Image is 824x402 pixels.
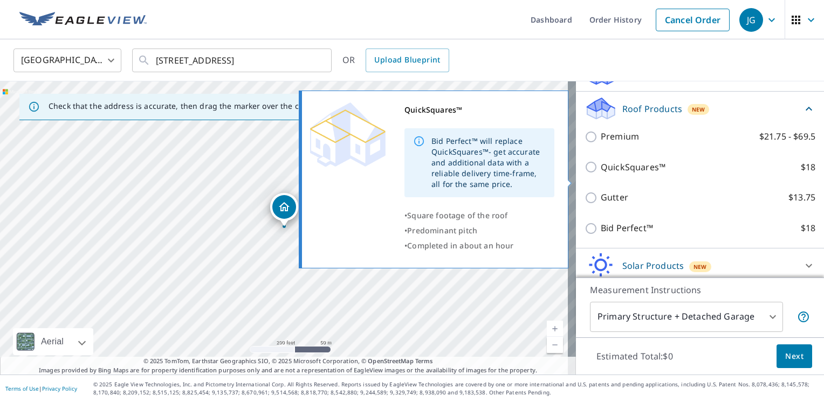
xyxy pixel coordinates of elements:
[588,344,682,368] p: Estimated Total: $0
[407,210,507,220] span: Square footage of the roof
[777,344,812,369] button: Next
[5,385,77,392] p: |
[342,48,449,72] div: OR
[93,380,819,397] p: © 2025 Eagle View Technologies, Inc. and Pictometry International Corp. All Rights Reserved. Repo...
[415,357,433,365] a: Terms
[5,385,39,392] a: Terms of Use
[801,221,815,235] p: $18
[13,45,121,75] div: [GEOGRAPHIC_DATA]
[590,302,783,332] div: Primary Structure + Detached Garage
[404,238,554,253] div: •
[601,130,639,143] p: Premium
[788,191,815,204] p: $13.75
[801,161,815,174] p: $18
[49,101,359,111] p: Check that the address is accurate, then drag the marker over the correct structure.
[366,48,449,72] a: Upload Blueprint
[407,240,513,251] span: Completed in about an hour
[622,259,684,272] p: Solar Products
[38,328,67,355] div: Aerial
[601,161,665,174] p: QuickSquares™
[585,96,815,121] div: Roof ProductsNew
[692,105,705,114] span: New
[407,225,477,235] span: Predominant pitch
[310,102,386,167] img: Premium
[759,130,815,143] p: $21.75 - $69.5
[547,321,563,337] a: Current Level 17, Zoom In
[601,191,628,204] p: Gutter
[13,328,93,355] div: Aerial
[404,208,554,223] div: •
[431,131,546,194] div: Bid Perfect™ will replace QuickSquares™- get accurate and additional data with a reliable deliver...
[590,283,810,296] p: Measurement Instructions
[19,12,147,28] img: EV Logo
[374,53,440,67] span: Upload Blueprint
[42,385,77,392] a: Privacy Policy
[739,8,763,32] div: JG
[404,223,554,238] div: •
[601,221,653,235] p: Bid Perfect™
[693,262,707,271] span: New
[270,193,298,226] div: Dropped pin, building 1, Residential property, 55 SHERWOOD COMMON NW CALGARY AB T3R1P8
[156,45,310,75] input: Search by address or latitude-longitude
[622,102,682,115] p: Roof Products
[368,357,413,365] a: OpenStreetMap
[785,350,804,363] span: Next
[143,357,433,366] span: © 2025 TomTom, Earthstar Geographics SIO, © 2025 Microsoft Corporation, ©
[547,337,563,353] a: Current Level 17, Zoom Out
[797,310,810,323] span: Your report will include the primary structure and a detached garage if one exists.
[585,253,815,279] div: Solar ProductsNew
[404,102,554,117] div: QuickSquares™
[656,9,730,31] a: Cancel Order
